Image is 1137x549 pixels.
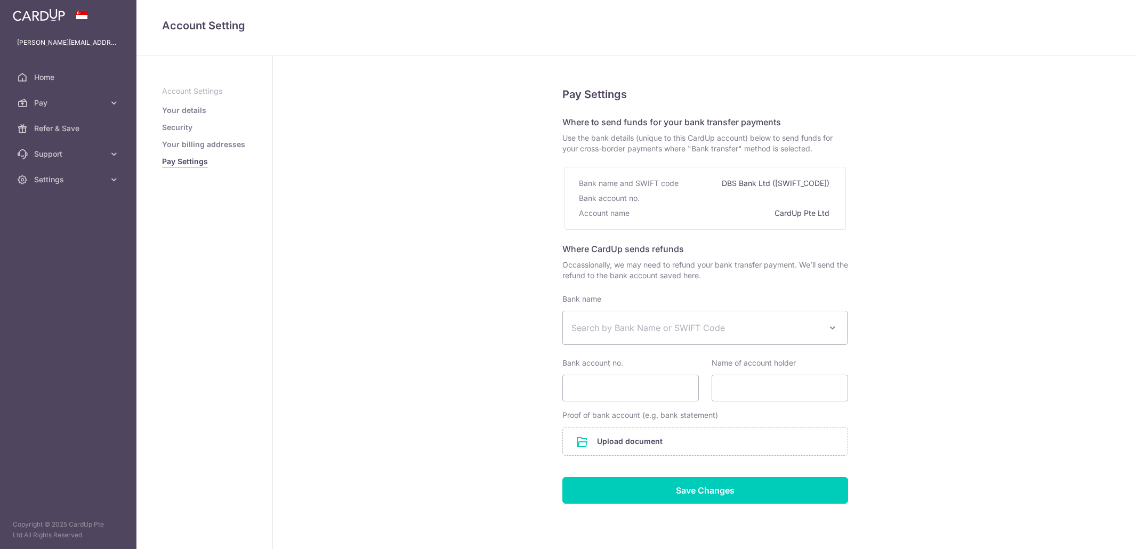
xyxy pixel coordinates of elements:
[571,321,822,334] span: Search by Bank Name or SWIFT Code
[162,139,245,150] a: Your billing addresses
[13,9,65,21] img: CardUp
[562,427,848,456] div: Upload document
[162,156,208,167] a: Pay Settings
[162,122,192,133] a: Security
[34,123,104,134] span: Refer & Save
[579,206,632,221] div: Account name
[562,133,848,154] span: Use the bank details (unique to this CardUp account) below to send funds for your cross-border pa...
[562,260,848,281] span: Occassionally, we may need to refund your bank transfer payment. We’ll send the refund to the ban...
[34,149,104,159] span: Support
[562,410,718,421] label: Proof of bank account (e.g. bank statement)
[1070,517,1126,544] iframe: Opens a widget where you can find more information
[17,37,119,48] p: [PERSON_NAME][EMAIL_ADDRESS][PERSON_NAME][DOMAIN_NAME]
[562,86,848,103] h5: Pay Settings
[562,294,601,304] label: Bank name
[712,358,796,368] label: Name of account holder
[562,477,848,504] input: Save Changes
[34,72,104,83] span: Home
[562,358,623,368] label: Bank account no.
[562,117,781,127] span: Where to send funds for your bank transfer payments
[34,98,104,108] span: Pay
[579,191,642,206] div: Bank account no.
[34,174,104,185] span: Settings
[579,176,681,191] div: Bank name and SWIFT code
[162,19,245,32] span: translation missing: en.refund_bank_accounts.show.title.account_setting
[722,176,832,191] div: DBS Bank Ltd ([SWIFT_CODE])
[562,244,684,254] span: Where CardUp sends refunds
[162,86,247,96] p: Account Settings
[775,206,832,221] div: CardUp Pte Ltd
[162,105,206,116] a: Your details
